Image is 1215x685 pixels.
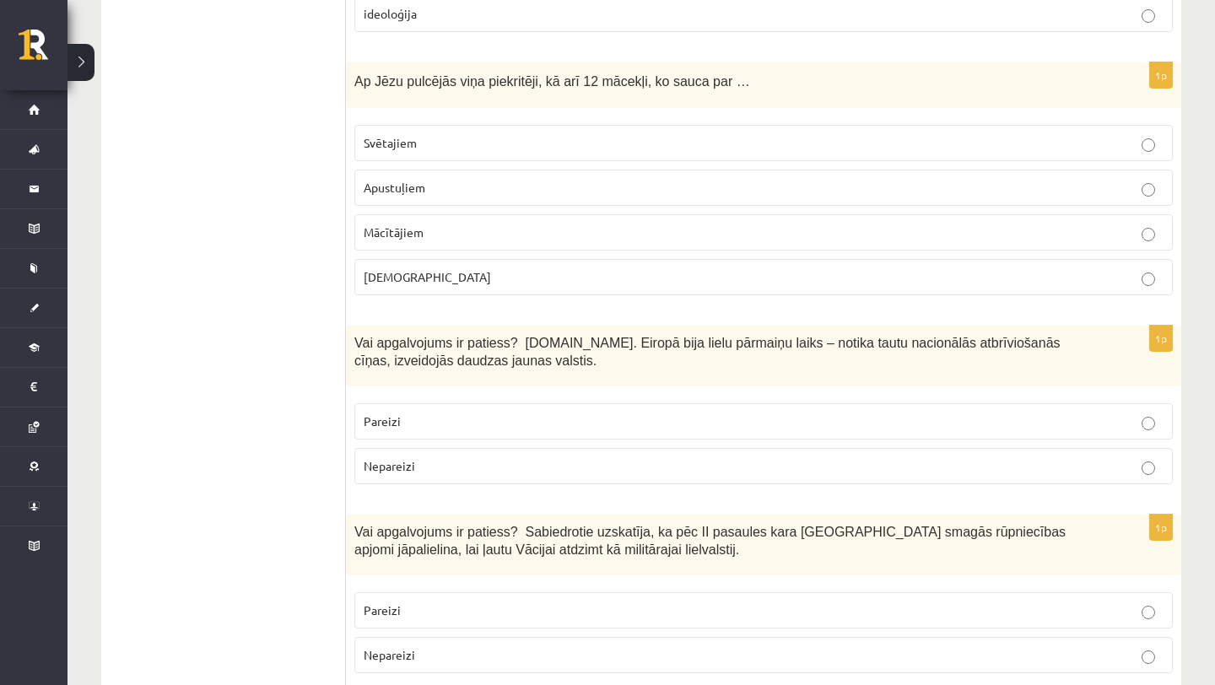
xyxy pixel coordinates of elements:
[1149,514,1173,541] p: 1p
[1142,183,1155,197] input: Apustuļiem
[1149,325,1173,352] p: 1p
[364,647,415,662] span: Nepareizi
[1149,62,1173,89] p: 1p
[364,269,491,284] span: [DEMOGRAPHIC_DATA]
[364,413,401,429] span: Pareizi
[1142,417,1155,430] input: Pareizi
[354,525,1066,557] span: Vai apgalvojums ir patiess? Sabiedrotie uzskatīja, ka pēc II pasaules kara [GEOGRAPHIC_DATA] smag...
[364,602,401,618] span: Pareizi
[1142,272,1155,286] input: [DEMOGRAPHIC_DATA]
[354,336,1061,368] span: Vai apgalvojums ir patiess? [DOMAIN_NAME]. Eiropā bija lielu pārmaiņu laiks – notika tautu nacion...
[1142,138,1155,152] input: Svētajiem
[354,74,750,89] span: Ap Jēzu pulcējās viņa piekritēji, kā arī 12 mācekļi, ko sauca par …
[1142,650,1155,664] input: Nepareizi
[1142,606,1155,619] input: Pareizi
[364,180,425,195] span: Apustuļiem
[364,6,417,21] span: ideoloģija
[19,30,67,72] a: Rīgas 1. Tālmācības vidusskola
[1142,228,1155,241] input: Mācītājiem
[1142,461,1155,475] input: Nepareizi
[364,224,424,240] span: Mācītājiem
[364,458,415,473] span: Nepareizi
[364,135,417,150] span: Svētajiem
[1142,9,1155,23] input: ideoloģija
